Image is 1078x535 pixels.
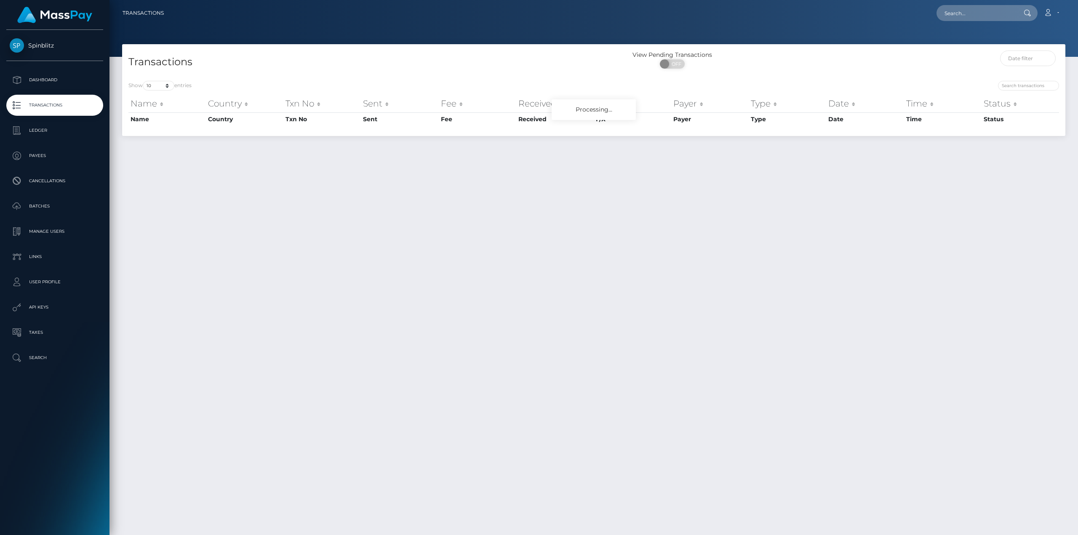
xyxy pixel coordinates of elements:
span: Spinblitz [6,42,103,49]
p: Batches [10,200,100,213]
div: Processing... [552,99,636,120]
a: API Keys [6,297,103,318]
select: Showentries [143,81,174,90]
a: Ledger [6,120,103,141]
img: Spinblitz [10,38,24,53]
a: Transactions [123,4,164,22]
input: Search... [937,5,1016,21]
p: User Profile [10,276,100,288]
a: Payees [6,145,103,166]
p: Manage Users [10,225,100,238]
h4: Transactions [128,55,587,69]
th: Sent [361,112,438,126]
th: Payer [671,112,749,126]
p: Taxes [10,326,100,339]
th: Txn No [283,95,361,112]
th: Sent [361,95,438,112]
input: Search transactions [998,81,1059,90]
img: MassPay Logo [17,7,92,23]
th: Received [516,95,594,112]
p: Dashboard [10,74,100,86]
th: Name [128,95,206,112]
a: Cancellations [6,170,103,192]
p: Search [10,351,100,364]
th: Name [128,112,206,126]
label: Show entries [128,81,192,90]
th: Status [982,95,1059,112]
a: Batches [6,196,103,217]
th: Date [826,95,904,112]
th: Fee [439,95,516,112]
th: Country [206,95,283,112]
th: Txn No [283,112,361,126]
a: Manage Users [6,221,103,242]
th: F/X [594,95,671,112]
p: Transactions [10,99,100,112]
span: OFF [664,59,686,69]
a: Transactions [6,95,103,116]
p: Ledger [10,124,100,137]
p: Payees [10,149,100,162]
th: Date [826,112,904,126]
input: Date filter [1000,51,1056,66]
p: Links [10,250,100,263]
div: View Pending Transactions [594,51,751,59]
th: Payer [671,95,749,112]
th: Type [749,95,826,112]
th: Time [904,95,982,112]
a: Taxes [6,322,103,343]
a: Dashboard [6,69,103,90]
th: Type [749,112,826,126]
a: User Profile [6,271,103,293]
a: Links [6,246,103,267]
th: Country [206,112,283,126]
th: Fee [439,112,516,126]
a: Search [6,347,103,368]
th: Status [982,112,1059,126]
th: Time [904,112,982,126]
th: Received [516,112,594,126]
p: Cancellations [10,175,100,187]
p: API Keys [10,301,100,314]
